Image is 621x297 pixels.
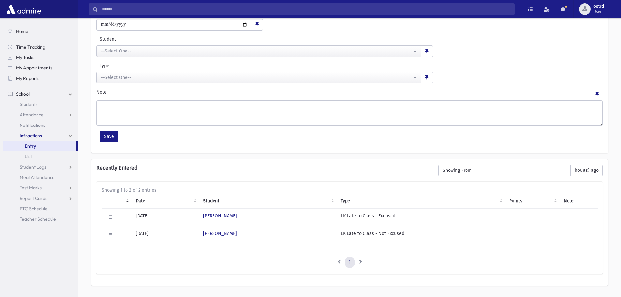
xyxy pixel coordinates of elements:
button: Save [100,131,118,142]
span: List [25,154,32,159]
h6: Recently Entered [96,165,432,171]
td: LK Late to Class - Not Excused [337,226,505,244]
a: Meal Attendance [3,172,78,183]
span: Student Logs [20,164,46,170]
span: Students [20,101,37,107]
a: Entry [3,141,76,151]
span: Notifications [20,122,45,128]
td: [DATE] [132,208,199,226]
a: Teacher Schedule [3,214,78,224]
div: Showing 1 to 2 of 2 entries [102,187,598,194]
span: hour(s) ago [570,165,603,176]
a: Infractions [3,130,78,141]
a: My Tasks [3,52,78,63]
span: ostrd [593,4,604,9]
span: Showing From [438,165,476,176]
a: My Appointments [3,63,78,73]
input: Search [98,3,514,15]
label: Note [96,89,107,98]
span: Infractions [20,133,42,139]
span: Attendance [20,112,44,118]
th: Points: activate to sort column ascending [505,194,560,209]
span: Entry [25,143,36,149]
a: School [3,89,78,99]
th: Type: activate to sort column ascending [337,194,505,209]
a: [PERSON_NAME] [203,213,237,219]
a: My Reports [3,73,78,83]
span: My Reports [16,75,39,81]
span: School [16,91,30,97]
a: Notifications [3,120,78,130]
td: LK Late to Class - Excused [337,208,505,226]
a: Student Logs [3,162,78,172]
span: Test Marks [20,185,42,191]
a: [PERSON_NAME] [203,231,237,236]
label: Student [96,36,321,43]
img: AdmirePro [5,3,43,16]
span: Report Cards [20,195,47,201]
span: Time Tracking [16,44,45,50]
a: Attendance [3,110,78,120]
a: Home [3,26,78,37]
td: [DATE] [132,226,199,244]
label: Type [96,62,265,69]
a: 1 [345,257,355,268]
a: Report Cards [3,193,78,203]
a: PTC Schedule [3,203,78,214]
button: --Select One-- [97,72,421,83]
span: Teacher Schedule [20,216,56,222]
a: Time Tracking [3,42,78,52]
th: Student: activate to sort column ascending [199,194,337,209]
div: --Select One-- [101,48,412,54]
span: Meal Attendance [20,174,55,180]
span: User [593,9,604,14]
a: List [3,151,78,162]
button: --Select One-- [97,45,421,57]
span: My Appointments [16,65,52,71]
span: Home [16,28,28,34]
a: Test Marks [3,183,78,193]
span: My Tasks [16,54,34,60]
th: Date: activate to sort column ascending [132,194,199,209]
th: Note [560,194,598,209]
span: PTC Schedule [20,206,48,212]
div: --Select One-- [101,74,412,81]
a: Students [3,99,78,110]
